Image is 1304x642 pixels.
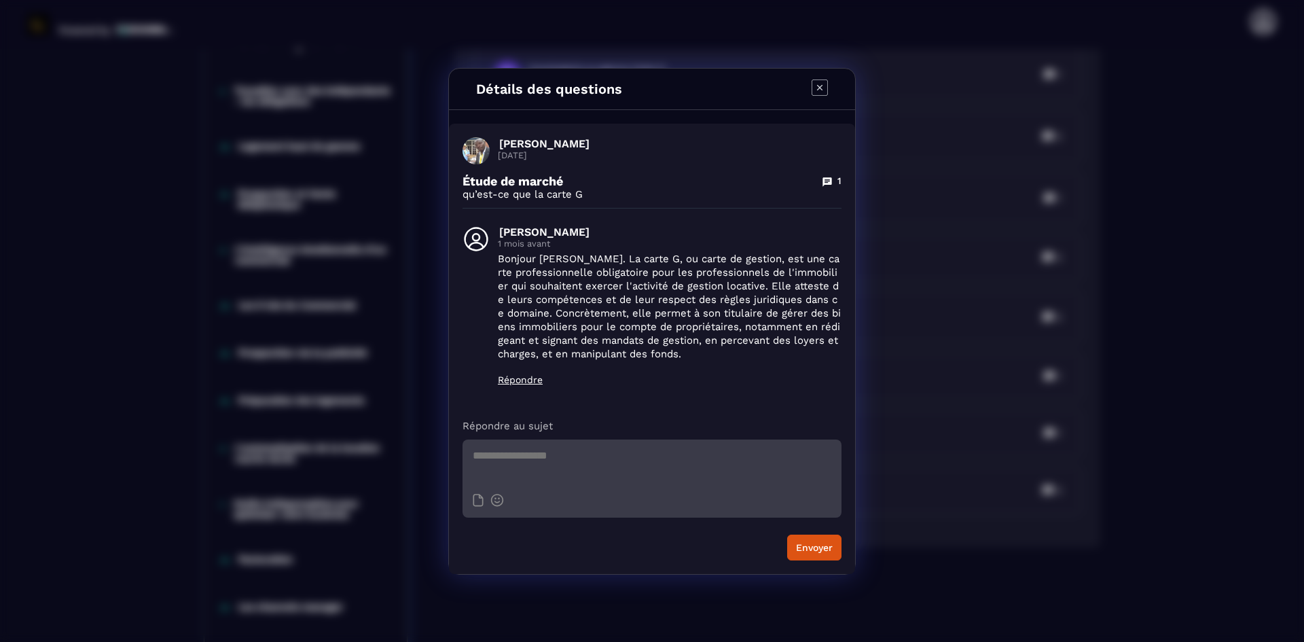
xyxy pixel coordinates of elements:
p: 1 mois avant [498,238,841,249]
p: Répondre au sujet [463,419,841,433]
p: Étude de marché [463,174,563,188]
p: qu’est-ce que la carte G [463,188,841,201]
h4: Détails des questions [476,81,622,97]
p: [PERSON_NAME] [499,226,841,238]
p: 1 [837,175,841,188]
button: Envoyer [787,535,841,560]
p: [PERSON_NAME] [499,137,841,150]
p: [DATE] [498,150,841,160]
p: Répondre [498,374,841,385]
p: Bonjour [PERSON_NAME]. La carte G, ou carte de gestion, est une carte professionnelle obligatoire... [498,252,841,361]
